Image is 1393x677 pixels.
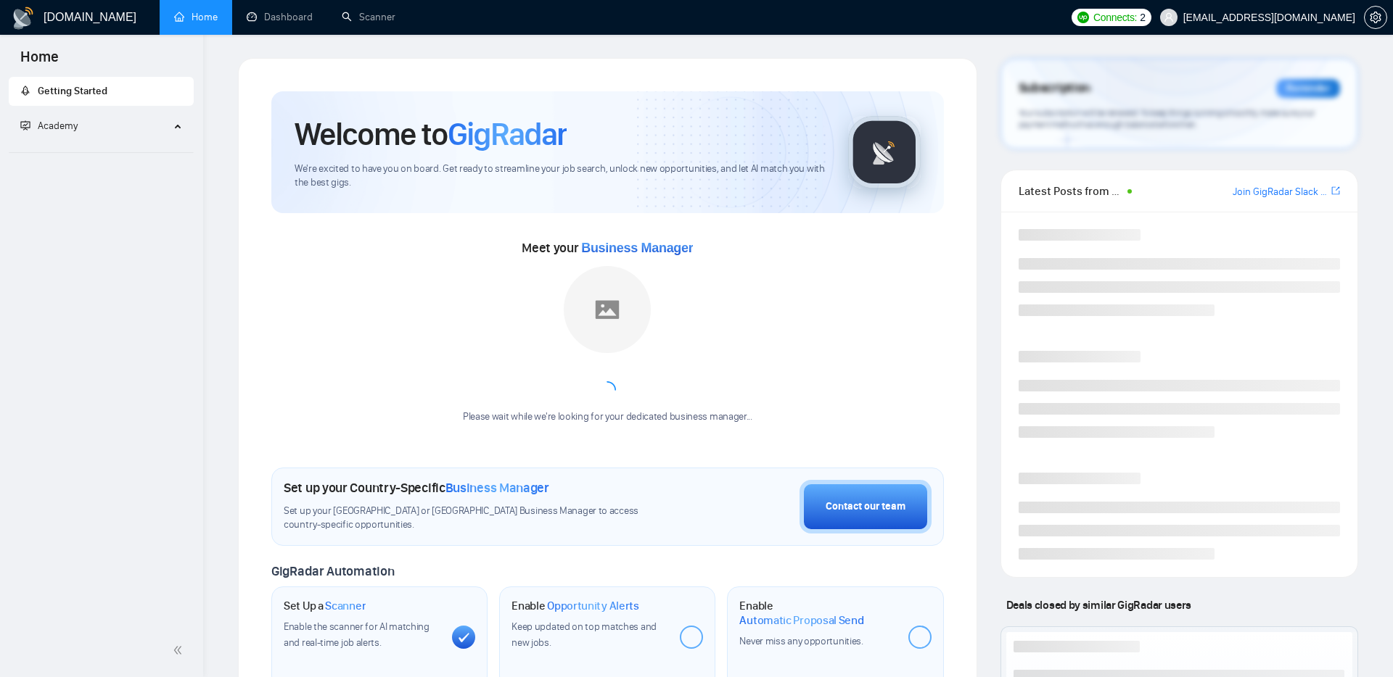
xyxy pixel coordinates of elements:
[20,86,30,96] span: rocket
[1364,6,1387,29] button: setting
[739,613,863,628] span: Automatic Proposal Send
[1093,9,1137,25] span: Connects:
[342,11,395,23] a: searchScanner
[1140,9,1146,25] span: 2
[598,381,617,399] span: loading
[1164,12,1174,22] span: user
[20,120,78,132] span: Academy
[12,7,35,30] img: logo
[295,115,567,154] h1: Welcome to
[247,11,313,23] a: dashboardDashboard
[522,240,693,256] span: Meet your
[9,146,194,156] li: Academy Homepage
[284,480,549,496] h1: Set up your Country-Specific
[284,620,430,649] span: Enable the scanner for AI matching and real-time job alerts.
[1276,79,1340,98] div: Reminder
[826,499,905,515] div: Contact our team
[1365,12,1386,23] span: setting
[1364,12,1387,23] a: setting
[1019,107,1315,130] span: Your subscription will be renewed. To keep things running smoothly, make sure your payment method...
[511,620,657,649] span: Keep updated on top matches and new jobs.
[9,77,194,106] li: Getting Started
[739,635,863,647] span: Never miss any opportunities.
[445,480,549,496] span: Business Manager
[564,266,651,353] img: placeholder.png
[848,116,921,188] img: gigradar-logo.png
[800,480,932,533] button: Contact our team
[271,563,394,579] span: GigRadar Automation
[20,120,30,130] span: fund-projection-screen
[1233,184,1328,200] a: Join GigRadar Slack Community
[173,643,187,657] span: double-left
[284,504,673,532] span: Set up your [GEOGRAPHIC_DATA] or [GEOGRAPHIC_DATA] Business Manager to access country-specific op...
[325,599,366,613] span: Scanner
[295,162,825,190] span: We're excited to have you on board. Get ready to streamline your job search, unlock new opportuni...
[581,241,693,255] span: Business Manager
[38,120,78,132] span: Academy
[1019,76,1090,101] span: Subscription
[739,599,896,627] h1: Enable
[1331,184,1340,198] a: export
[1000,592,1197,618] span: Deals closed by similar GigRadar users
[448,115,567,154] span: GigRadar
[1019,182,1124,200] span: Latest Posts from the GigRadar Community
[38,85,107,97] span: Getting Started
[284,599,366,613] h1: Set Up a
[1077,12,1089,23] img: upwork-logo.png
[454,410,761,424] div: Please wait while we're looking for your dedicated business manager...
[511,599,639,613] h1: Enable
[547,599,639,613] span: Opportunity Alerts
[1331,185,1340,196] span: export
[9,46,70,77] span: Home
[174,11,218,23] a: homeHome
